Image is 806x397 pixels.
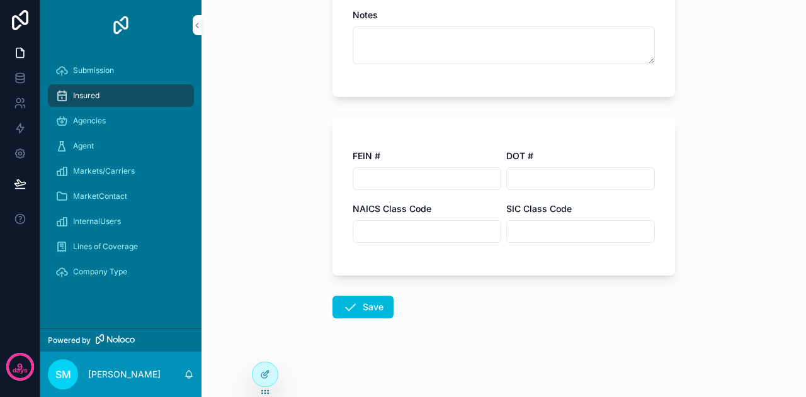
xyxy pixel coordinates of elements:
div: scrollable content [40,50,201,299]
a: InternalUsers [48,210,194,233]
span: Agent [73,141,94,151]
span: DOT # [506,150,533,161]
a: Company Type [48,260,194,283]
span: Notes [353,9,378,20]
p: days [13,366,28,376]
span: SM [55,367,71,382]
span: Powered by [48,335,91,345]
p: [PERSON_NAME] [88,368,161,381]
img: App logo [111,15,131,35]
span: Company Type [73,267,127,277]
button: Save [332,296,394,318]
span: Agencies [73,116,106,126]
a: Powered by [40,328,201,352]
span: Submission [73,65,114,75]
span: MarketContact [73,191,127,201]
span: SIC Class Code [506,203,572,214]
span: Markets/Carriers [73,166,135,176]
span: Insured [73,91,99,101]
a: Submission [48,59,194,82]
a: Agencies [48,109,194,132]
p: 9 [17,361,23,373]
span: NAICS Class Code [353,203,431,214]
a: MarketContact [48,185,194,208]
a: Markets/Carriers [48,160,194,182]
span: InternalUsers [73,216,121,226]
a: Agent [48,135,194,157]
a: Insured [48,84,194,107]
span: FEIN # [353,150,380,161]
span: Lines of Coverage [73,242,138,252]
a: Lines of Coverage [48,235,194,258]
